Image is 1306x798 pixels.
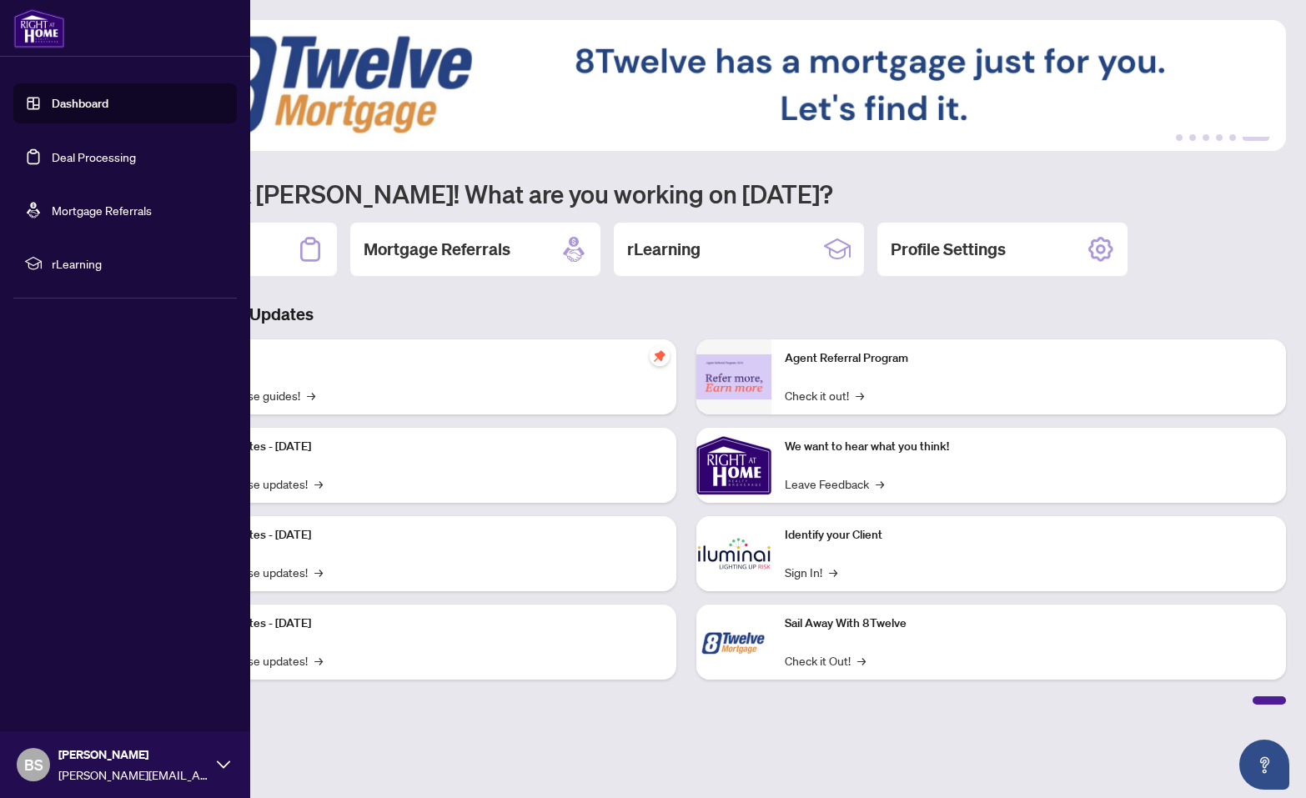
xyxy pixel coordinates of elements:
[1216,134,1223,141] button: 4
[1229,134,1236,141] button: 5
[650,346,670,366] span: pushpin
[175,615,663,633] p: Platform Updates - [DATE]
[307,386,315,404] span: →
[364,238,510,261] h2: Mortgage Referrals
[785,349,1273,368] p: Agent Referral Program
[314,474,323,493] span: →
[52,203,152,218] a: Mortgage Referrals
[891,238,1006,261] h2: Profile Settings
[785,651,866,670] a: Check it Out!→
[696,516,771,591] img: Identify your Client
[785,386,864,404] a: Check it out!→
[627,238,701,261] h2: rLearning
[829,563,837,581] span: →
[52,96,108,111] a: Dashboard
[1189,134,1196,141] button: 2
[785,474,884,493] a: Leave Feedback→
[1203,134,1209,141] button: 3
[876,474,884,493] span: →
[52,149,136,164] a: Deal Processing
[1243,134,1269,141] button: 6
[857,651,866,670] span: →
[785,563,837,581] a: Sign In!→
[1176,134,1183,141] button: 1
[87,303,1286,326] h3: Brokerage & Industry Updates
[58,745,208,764] span: [PERSON_NAME]
[785,615,1273,633] p: Sail Away With 8Twelve
[24,753,43,776] span: BS
[175,526,663,545] p: Platform Updates - [DATE]
[1239,740,1289,790] button: Open asap
[696,354,771,400] img: Agent Referral Program
[175,349,663,368] p: Self-Help
[52,254,225,273] span: rLearning
[696,605,771,680] img: Sail Away With 8Twelve
[785,526,1273,545] p: Identify your Client
[87,178,1286,209] h1: Welcome back [PERSON_NAME]! What are you working on [DATE]?
[58,765,208,784] span: [PERSON_NAME][EMAIL_ADDRESS][PERSON_NAME][DOMAIN_NAME]
[785,438,1273,456] p: We want to hear what you think!
[314,651,323,670] span: →
[13,8,65,48] img: logo
[87,20,1286,151] img: Slide 5
[314,563,323,581] span: →
[856,386,864,404] span: →
[696,428,771,503] img: We want to hear what you think!
[175,438,663,456] p: Platform Updates - [DATE]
